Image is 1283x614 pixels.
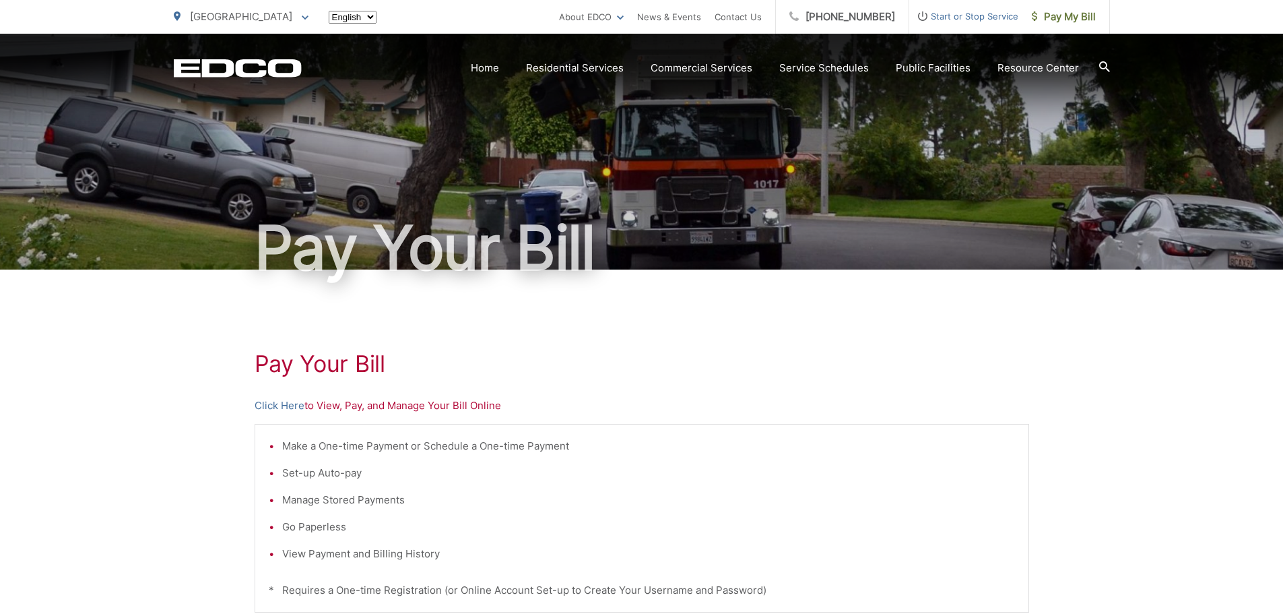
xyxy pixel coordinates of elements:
[282,492,1015,508] li: Manage Stored Payments
[637,9,701,25] a: News & Events
[651,60,752,76] a: Commercial Services
[282,546,1015,562] li: View Payment and Billing History
[1032,9,1096,25] span: Pay My Bill
[282,519,1015,535] li: Go Paperless
[896,60,971,76] a: Public Facilities
[255,398,1029,414] p: to View, Pay, and Manage Your Bill Online
[329,11,376,24] select: Select a language
[526,60,624,76] a: Residential Services
[190,10,292,23] span: [GEOGRAPHIC_DATA]
[269,582,1015,598] p: * Requires a One-time Registration (or Online Account Set-up to Create Your Username and Password)
[779,60,869,76] a: Service Schedules
[997,60,1079,76] a: Resource Center
[559,9,624,25] a: About EDCO
[255,398,304,414] a: Click Here
[282,438,1015,454] li: Make a One-time Payment or Schedule a One-time Payment
[174,214,1110,282] h1: Pay Your Bill
[715,9,762,25] a: Contact Us
[255,350,1029,377] h1: Pay Your Bill
[174,59,302,78] a: EDCD logo. Return to the homepage.
[471,60,499,76] a: Home
[282,465,1015,481] li: Set-up Auto-pay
